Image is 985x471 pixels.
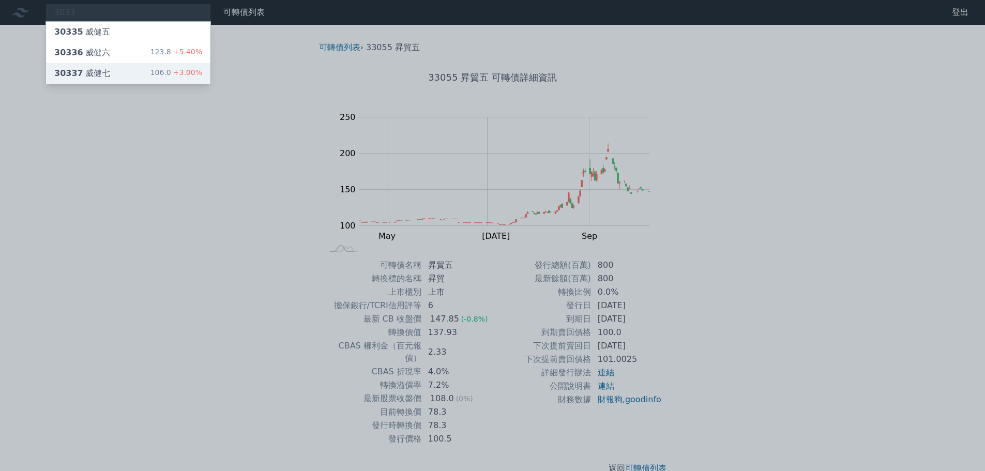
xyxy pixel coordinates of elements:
div: 威健五 [54,26,110,38]
span: 30335 [54,27,83,37]
a: 30337威健七 106.0+3.00% [46,63,210,84]
span: +5.40% [171,48,202,56]
span: +3.00% [171,68,202,77]
a: 30336威健六 123.8+5.40% [46,42,210,63]
span: 30337 [54,68,83,78]
span: 30336 [54,48,83,57]
div: 123.8 [150,47,202,59]
div: 威健七 [54,67,110,80]
div: 106.0 [150,67,202,80]
a: 30335威健五 [46,22,210,42]
div: 威健六 [54,47,110,59]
